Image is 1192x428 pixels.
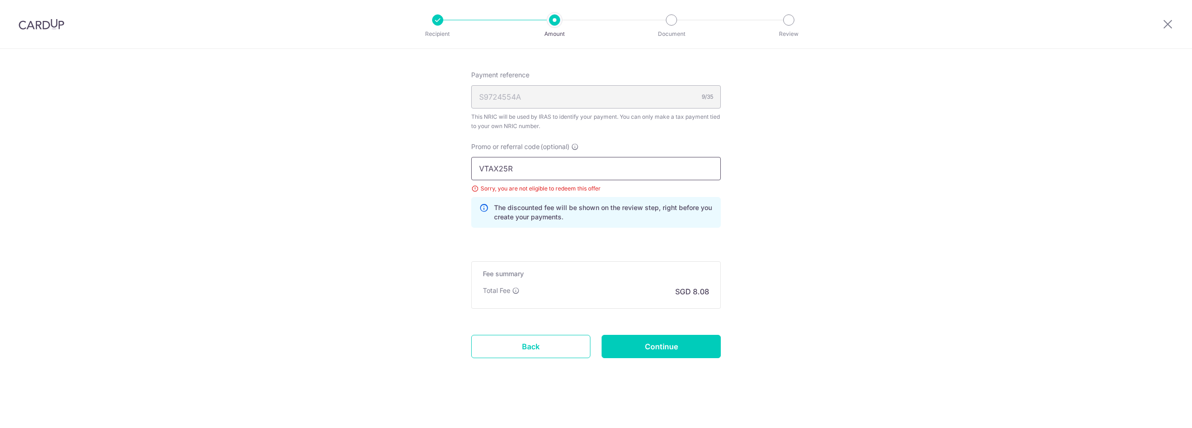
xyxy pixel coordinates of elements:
p: Review [754,29,823,39]
span: Promo or referral code [471,142,540,151]
p: Document [637,29,706,39]
p: Total Fee [483,286,510,295]
p: Amount [520,29,589,39]
span: Help [21,7,40,15]
div: 9/35 [702,92,713,102]
span: (optional) [541,142,569,151]
span: Payment reference [471,70,529,80]
p: Recipient [403,29,472,39]
h5: Fee summary [483,269,709,279]
img: CardUp [19,19,64,30]
input: Continue [602,335,721,358]
a: Back [471,335,590,358]
div: This NRIC will be used by IRAS to identify your payment. You can only make a tax payment tied to ... [471,112,721,131]
p: SGD 8.08 [675,286,709,297]
p: The discounted fee will be shown on the review step, right before you create your payments. [494,203,713,222]
div: Sorry, you are not eligible to redeem this offer [471,184,721,193]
